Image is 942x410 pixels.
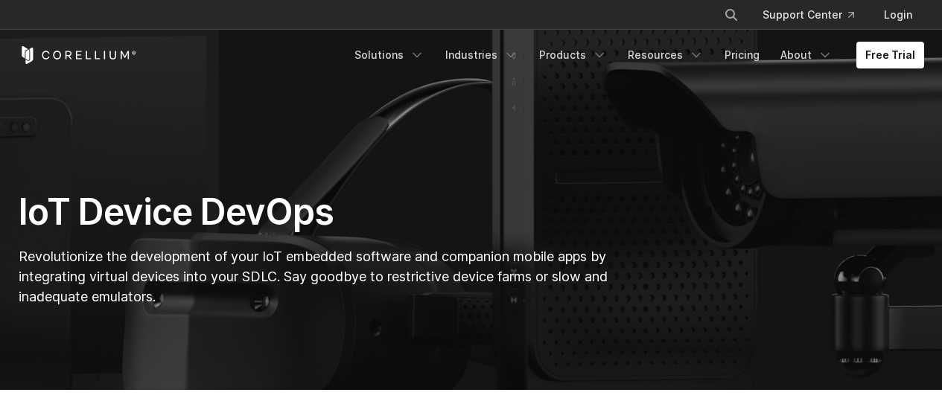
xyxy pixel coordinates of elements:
[856,42,924,68] a: Free Trial
[619,42,713,68] a: Resources
[346,42,924,68] div: Navigation Menu
[872,1,924,28] a: Login
[718,1,745,28] button: Search
[346,42,433,68] a: Solutions
[19,249,608,304] span: Revolutionize the development of your IoT embedded software and companion mobile apps by integrat...
[19,46,137,64] a: Corellium Home
[19,190,612,234] h1: IoT Device DevOps
[530,42,616,68] a: Products
[716,42,768,68] a: Pricing
[706,1,924,28] div: Navigation Menu
[751,1,866,28] a: Support Center
[436,42,527,68] a: Industries
[771,42,841,68] a: About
